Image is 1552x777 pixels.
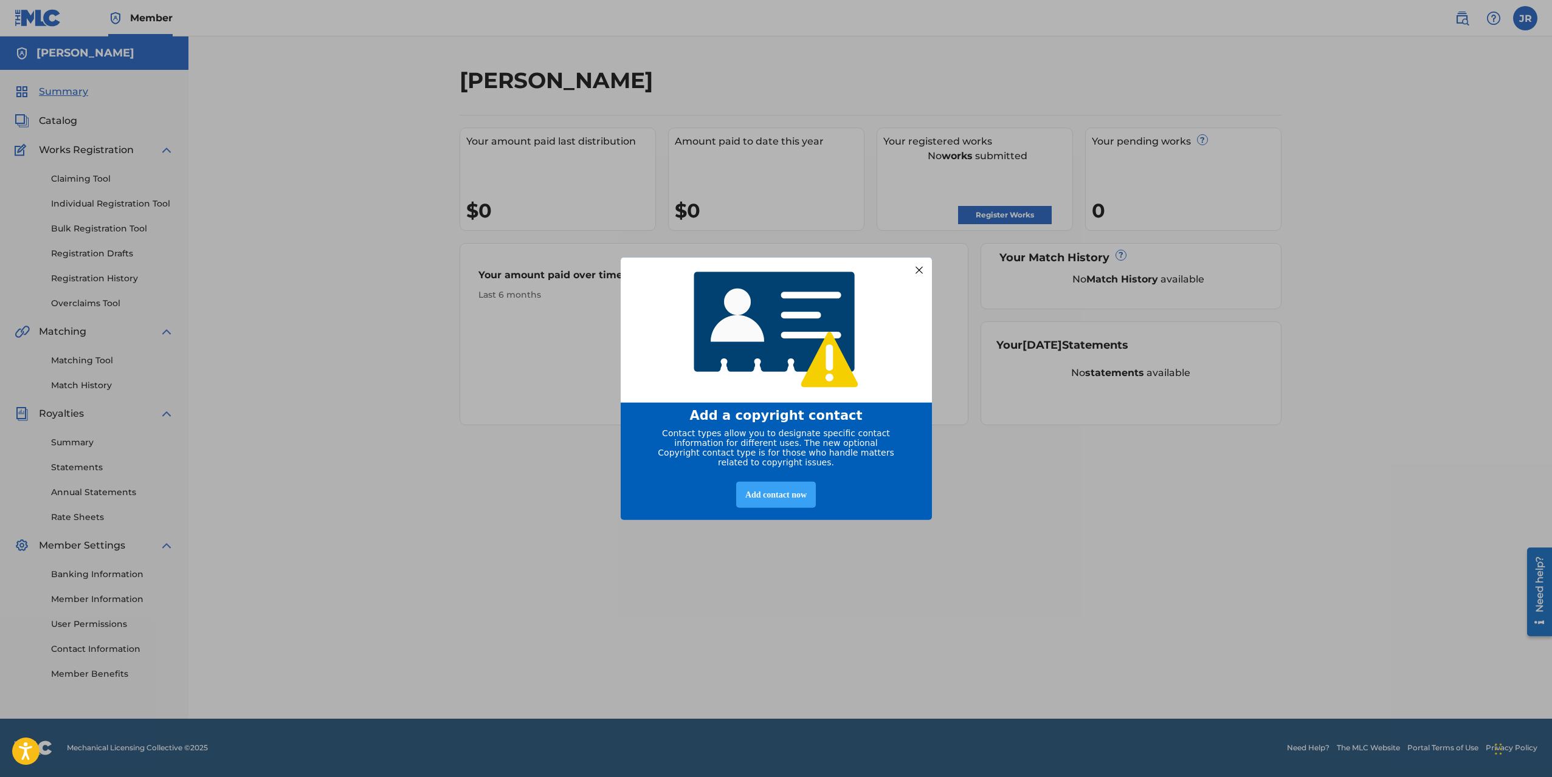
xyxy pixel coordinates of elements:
div: Need help? [13,13,30,69]
div: Add a copyright contact [636,408,917,423]
div: entering modal [621,257,932,520]
div: Add contact now [736,482,816,508]
img: 4768233920565408.png [686,262,867,397]
span: Contact types allow you to designate specific contact information for different uses. The new opt... [658,428,894,467]
div: Open Resource Center [9,4,34,93]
